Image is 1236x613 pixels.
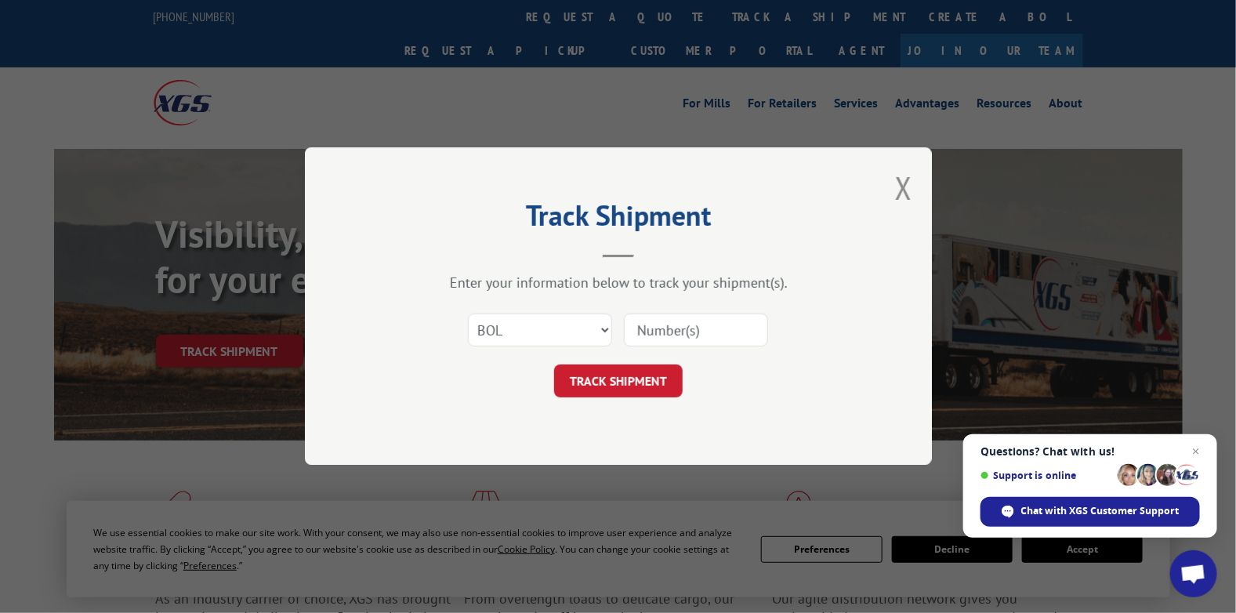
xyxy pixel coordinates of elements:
div: Open chat [1170,550,1217,597]
span: Chat with XGS Customer Support [1021,504,1180,518]
div: Chat with XGS Customer Support [980,497,1200,527]
div: Enter your information below to track your shipment(s). [383,274,854,292]
button: Close modal [895,167,912,209]
input: Number(s) [624,314,768,347]
span: Close chat [1187,442,1205,461]
h2: Track Shipment [383,205,854,234]
span: Questions? Chat with us! [980,445,1200,458]
button: TRACK SHIPMENT [554,365,683,398]
span: Support is online [980,470,1112,481]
